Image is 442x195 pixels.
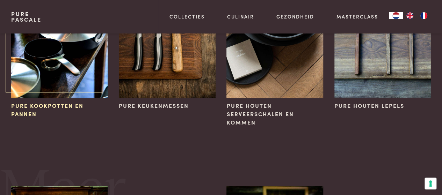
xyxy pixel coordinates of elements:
[169,13,205,20] a: Collecties
[403,12,431,19] ul: Language list
[425,178,436,189] button: Uw voorkeuren voor toestemming voor trackingtechnologieën
[11,102,108,118] span: Pure kookpotten en pannen
[389,12,431,19] aside: Language selected: Nederlands
[334,102,404,110] span: Pure houten lepels
[227,13,254,20] a: Culinair
[389,12,403,19] div: Language
[11,11,42,22] a: PurePascale
[389,12,403,19] a: NL
[119,102,189,110] span: Pure keukenmessen
[276,13,314,20] a: Gezondheid
[403,12,417,19] a: EN
[417,12,431,19] a: FR
[226,102,323,127] span: Pure houten serveerschalen en kommen
[336,13,378,20] a: Masterclass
